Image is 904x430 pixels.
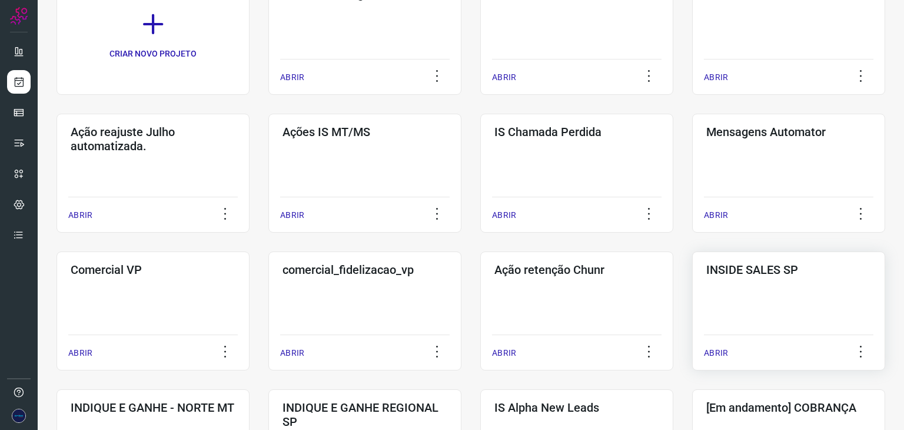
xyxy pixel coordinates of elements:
p: ABRIR [280,347,304,359]
h3: [Em andamento] COBRANÇA [706,401,871,415]
h3: IS Alpha New Leads [494,401,659,415]
h3: Mensagens Automator [706,125,871,139]
h3: Ação reajuste Julho automatizada. [71,125,235,153]
h3: Ação retenção Chunr [494,263,659,277]
h3: INDIQUE E GANHE - NORTE MT [71,401,235,415]
p: ABRIR [492,347,516,359]
h3: IS Chamada Perdida [494,125,659,139]
h3: INSIDE SALES SP [706,263,871,277]
p: ABRIR [280,71,304,84]
p: ABRIR [704,71,728,84]
img: 67a33756c898f9af781d84244988c28e.png [12,409,26,423]
p: ABRIR [68,347,92,359]
p: ABRIR [68,209,92,221]
h3: Ações IS MT/MS [282,125,447,139]
p: CRIAR NOVO PROJETO [109,48,197,60]
p: ABRIR [280,209,304,221]
h3: Comercial VP [71,263,235,277]
p: ABRIR [492,71,516,84]
p: ABRIR [704,209,728,221]
h3: INDIQUE E GANHE REGIONAL SP [282,401,447,429]
img: Logo [10,7,28,25]
p: ABRIR [704,347,728,359]
p: ABRIR [492,209,516,221]
h3: comercial_fidelizacao_vp [282,263,447,277]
